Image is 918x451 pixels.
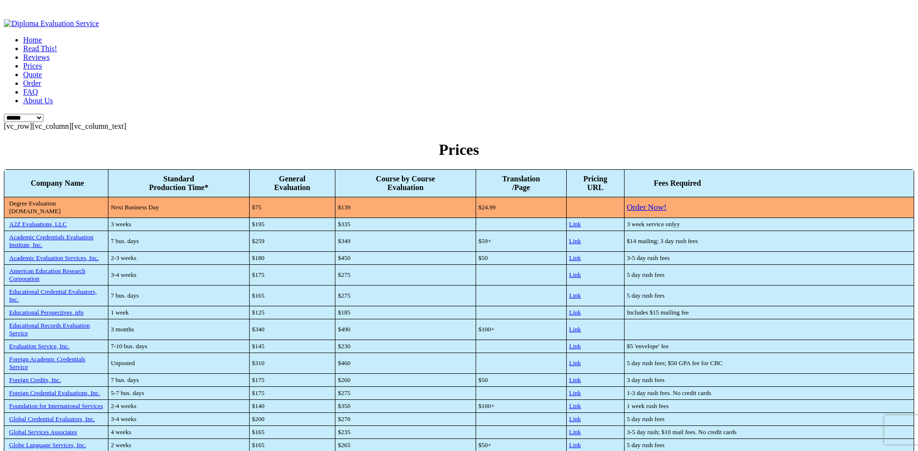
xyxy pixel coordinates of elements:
a: Link [569,220,581,228]
td: $175 [249,373,335,386]
td: $340 [249,319,335,340]
td: 5 day rush fees [624,412,914,425]
td: 1 week [108,306,250,319]
td: 3-5 day rush; $10 mail fees. No credit cards [624,425,914,438]
td: $50 [476,373,566,386]
th: Translation /Page [476,169,566,197]
a: Link [569,309,581,316]
a: Link [569,237,581,245]
a: Educational Credential Evaluators, Inc. [9,288,97,303]
td: 5 day rush fees [624,285,914,306]
td: $59+ [476,231,566,251]
a: Link [569,376,581,383]
a: Quote [23,70,42,79]
th: Pricing URL [566,169,624,197]
td: $5 'envelope' fee [624,340,914,353]
td: 3 day rush fees [624,373,914,386]
td: 1 week rush fees [624,399,914,412]
th: Course by Course Evaluation [335,169,476,197]
a: Global Services Associates [9,428,77,436]
a: Order [23,79,41,87]
td: $125 [249,306,335,319]
td: $175 [249,264,335,285]
a: Evaluation Service, Inc. [9,342,69,350]
a: Link [569,326,581,333]
a: Order Now! [627,203,667,212]
td: 1-3 day rush fees. No credit cards [624,386,914,399]
td: $185 [335,306,476,319]
a: Link [569,271,581,278]
td: 5 day rush fees; $50 GPA fee for CBC [624,353,914,373]
div: Fees Required [625,179,731,188]
td: Includes $15 mailing fee [624,306,914,319]
td: 7-10 bus. days [108,340,250,353]
td: $275 [335,386,476,399]
a: Link [569,402,581,410]
a: Foreign Credits, Inc. [9,376,61,383]
td: 2-3 weeks [108,251,250,264]
td: 3 months [108,319,250,340]
td: 3 weeks [108,218,250,231]
td: $230 [335,340,476,353]
td: 3-4 weeks [108,264,250,285]
td: $260 [335,373,476,386]
td: 5 day rush fees [624,264,914,285]
td: 3-4 weeks [108,412,250,425]
td: $259 [249,231,335,251]
a: Foundation for International Services [9,402,103,410]
td: $275 [335,264,476,285]
td: $490 [335,319,476,340]
td: 7 bus. days [108,285,250,306]
th: Standard Production Time* [108,169,250,197]
td: $145 [249,340,335,353]
a: Link [569,415,581,423]
td: Next Business Day [108,197,250,218]
td: 7 bus. days [108,231,250,251]
td: $335 [335,218,476,231]
td: $175 [249,386,335,399]
a: Link [569,359,581,367]
td: $275 [335,285,476,306]
td: Unposted [108,353,250,373]
a: Reviews [23,53,50,61]
a: Read This! [23,44,57,53]
a: Prices [23,62,42,70]
a: Educational Perspectives, nfp [9,309,83,316]
td: $50 [476,251,566,264]
td: $349 [335,231,476,251]
td: $180 [249,251,335,264]
a: Link [569,254,581,261]
a: Link [569,342,581,350]
a: FAQ [23,88,38,96]
td: $460 [335,353,476,373]
td: $270 [335,412,476,425]
td: 4 weeks [108,425,250,438]
td: $100+ [476,319,566,340]
a: Globe Language Services, Inc. [9,441,86,449]
a: Global Credential Evaluators, Inc. [9,415,95,423]
td: $235 [335,425,476,438]
a: American Education Research Corporation [9,267,85,282]
a: Academic Credentials Evaluation Institute, Inc. [9,233,93,248]
a: Foreign Academic Credentials Service [9,355,85,370]
td: $140 [249,399,335,412]
td: $139 [335,197,476,218]
td: $165 [249,425,335,438]
td: 3-5 day rush fees [624,251,914,264]
td: 3 week service onlyy [624,218,914,231]
a: Academic Evaluation Services, Inc. [9,254,99,261]
td: $100+ [476,399,566,412]
a: Educational Records Evaluation Service [9,322,90,337]
a: Link [569,389,581,396]
td: $350 [335,399,476,412]
th: General Evaluation [249,169,335,197]
td: $200 [249,412,335,425]
a: Link [569,428,581,436]
h1: Prices [4,141,914,159]
a: About Us [23,96,53,105]
td: $75 [249,197,335,218]
td: $310 [249,353,335,373]
td: 5-7 bus. days [108,386,250,399]
td: $450 [335,251,476,264]
a: Foreign Credential Evaluations, Inc. [9,389,100,396]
